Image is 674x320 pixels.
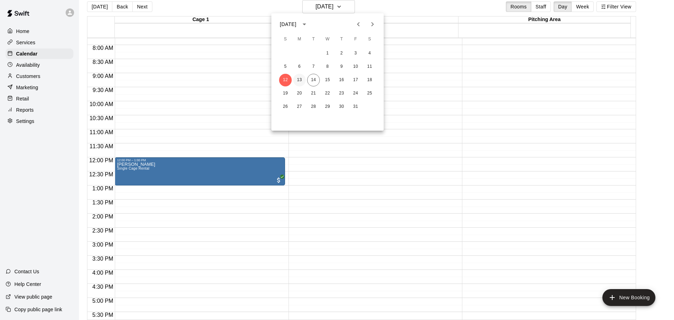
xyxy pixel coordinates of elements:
button: 23 [335,87,348,100]
button: 16 [335,74,348,86]
button: 21 [307,87,320,100]
button: 24 [349,87,362,100]
button: 12 [279,74,292,86]
span: Monday [293,32,306,46]
button: 8 [321,60,334,73]
span: Saturday [363,32,376,46]
button: 13 [293,74,306,86]
span: Tuesday [307,32,320,46]
button: 17 [349,74,362,86]
button: 10 [349,60,362,73]
button: 4 [363,47,376,60]
span: Sunday [279,32,292,46]
button: 20 [293,87,306,100]
button: 30 [335,100,348,113]
button: 15 [321,74,334,86]
button: 2 [335,47,348,60]
button: 3 [349,47,362,60]
button: 28 [307,100,320,113]
span: Friday [349,32,362,46]
button: Previous month [351,17,365,31]
button: 29 [321,100,334,113]
button: 18 [363,74,376,86]
button: 14 [307,74,320,86]
button: 26 [279,100,292,113]
button: 7 [307,60,320,73]
span: Wednesday [321,32,334,46]
button: calendar view is open, switch to year view [298,18,310,30]
span: Thursday [335,32,348,46]
button: 5 [279,60,292,73]
div: [DATE] [280,21,296,28]
button: 1 [321,47,334,60]
button: 9 [335,60,348,73]
button: 25 [363,87,376,100]
button: 22 [321,87,334,100]
button: 31 [349,100,362,113]
button: 19 [279,87,292,100]
button: 11 [363,60,376,73]
button: 6 [293,60,306,73]
button: Next month [365,17,379,31]
button: 27 [293,100,306,113]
